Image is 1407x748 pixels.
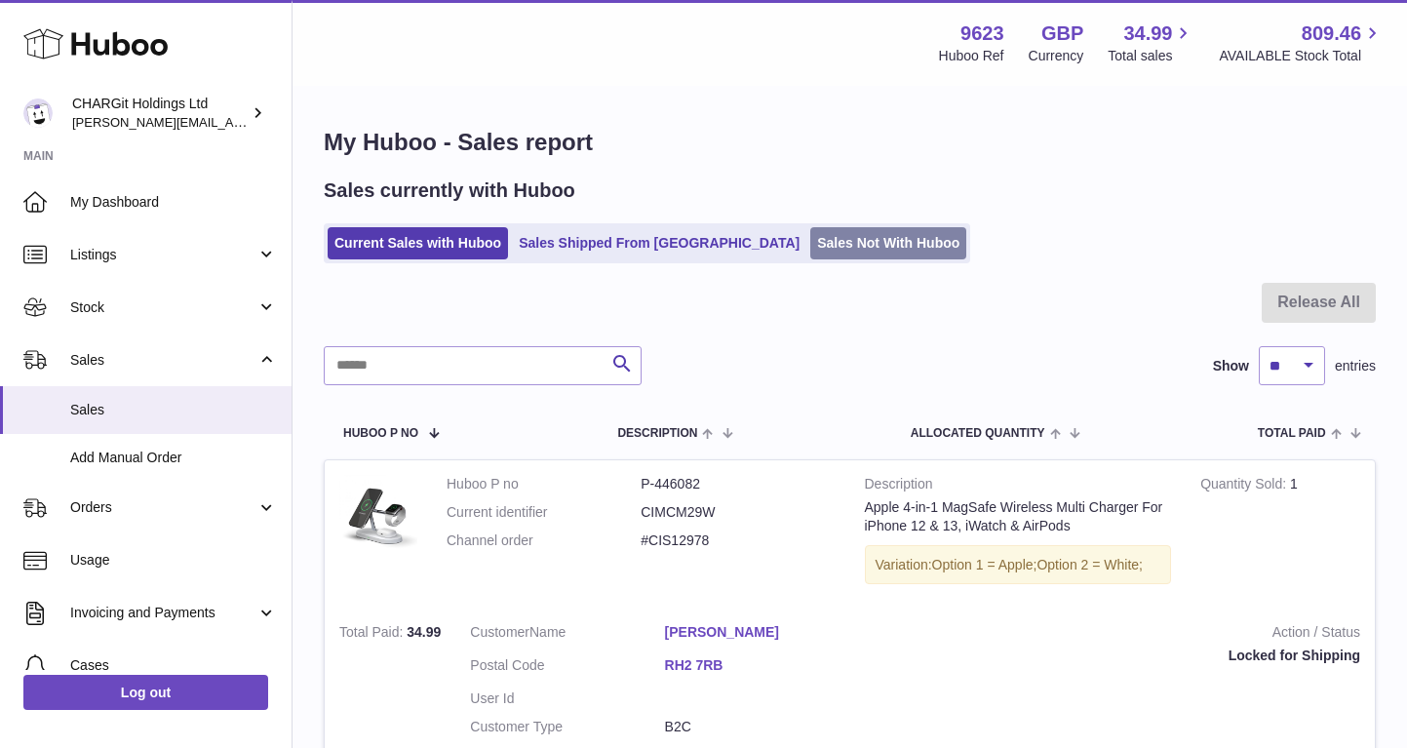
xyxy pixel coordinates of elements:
h2: Sales currently with Huboo [324,177,575,204]
span: Listings [70,246,256,264]
span: Orders [70,498,256,517]
span: Usage [70,551,277,570]
div: CHARGit Holdings Ltd [72,95,248,132]
dt: Postal Code [470,656,664,680]
dt: Customer Type [470,718,664,736]
span: Invoicing and Payments [70,604,256,622]
dt: Current identifier [447,503,641,522]
h1: My Huboo - Sales report [324,127,1376,158]
div: Huboo Ref [939,47,1004,65]
span: Option 2 = White; [1036,557,1143,572]
strong: 9623 [960,20,1004,47]
span: ALLOCATED Quantity [911,427,1045,440]
span: [PERSON_NAME][EMAIL_ADDRESS][DOMAIN_NAME] [72,114,391,130]
span: Sales [70,401,277,419]
a: Current Sales with Huboo [328,227,508,259]
a: RH2 7RB [665,656,859,675]
div: Currency [1029,47,1084,65]
span: My Dashboard [70,193,277,212]
a: 809.46 AVAILABLE Stock Total [1219,20,1384,65]
strong: GBP [1041,20,1083,47]
span: Total sales [1108,47,1194,65]
strong: Action / Status [888,623,1360,647]
dd: CIMCM29W [641,503,835,522]
img: 96231656945536.JPG [339,475,417,553]
strong: Total Paid [339,624,407,645]
div: Apple 4-in-1 MagSafe Wireless Multi Charger For iPhone 12 & 13, iWatch & AirPods [865,498,1172,535]
a: 34.99 Total sales [1108,20,1194,65]
dd: #CIS12978 [641,531,835,550]
a: [PERSON_NAME] [665,623,859,642]
span: 809.46 [1302,20,1361,47]
span: 34.99 [407,624,441,640]
span: Stock [70,298,256,317]
span: Sales [70,351,256,370]
strong: Description [865,475,1172,498]
dt: User Id [470,689,664,708]
span: 34.99 [1123,20,1172,47]
dt: Channel order [447,531,641,550]
dd: P-446082 [641,475,835,493]
a: Sales Shipped From [GEOGRAPHIC_DATA] [512,227,806,259]
span: Description [617,427,697,440]
a: Log out [23,675,268,710]
span: Customer [470,624,529,640]
span: Huboo P no [343,427,418,440]
strong: Quantity Sold [1200,476,1290,496]
span: Add Manual Order [70,449,277,467]
img: francesca@chargit.co.uk [23,98,53,128]
dt: Huboo P no [447,475,641,493]
span: Total paid [1258,427,1326,440]
span: entries [1335,357,1376,375]
dd: B2C [665,718,859,736]
a: Sales Not With Huboo [810,227,966,259]
div: Variation: [865,545,1172,585]
span: AVAILABLE Stock Total [1219,47,1384,65]
span: Cases [70,656,277,675]
dt: Name [470,623,664,647]
td: 1 [1186,460,1375,610]
span: Option 1 = Apple; [932,557,1037,572]
label: Show [1213,357,1249,375]
div: Locked for Shipping [888,647,1360,665]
